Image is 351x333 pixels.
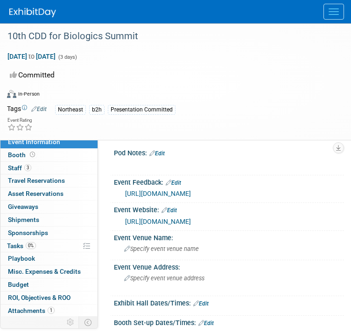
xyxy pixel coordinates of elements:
[0,136,98,148] a: Event Information
[79,316,98,328] td: Toggle Event Tabs
[8,164,31,172] span: Staff
[0,174,98,187] a: Travel Reservations
[114,175,344,187] div: Event Feedback:
[7,52,56,61] span: [DATE] [DATE]
[323,4,344,20] button: Menu
[8,138,60,146] span: Event Information
[27,53,36,60] span: to
[114,260,344,272] div: Event Venue Address:
[7,118,33,123] div: Event Rating
[8,281,29,288] span: Budget
[124,245,199,252] span: Specify event venue name
[9,8,56,17] img: ExhibitDay
[0,149,98,161] a: Booth
[8,229,48,236] span: Sponsorships
[114,231,344,243] div: Event Venue Name:
[161,207,177,214] a: Edit
[0,214,98,226] a: Shipments
[24,164,31,171] span: 3
[149,150,165,157] a: Edit
[55,105,86,115] div: Northeast
[0,305,98,317] a: Attachments1
[0,240,98,252] a: Tasks0%
[108,105,175,115] div: Presentation Committed
[7,89,332,103] div: Event Format
[8,294,70,301] span: ROI, Objectives & ROO
[63,316,79,328] td: Personalize Event Tab Strip
[48,307,55,314] span: 1
[0,252,98,265] a: Playbook
[0,187,98,200] a: Asset Reservations
[8,307,55,314] span: Attachments
[7,90,16,97] img: Format-Inperson.png
[125,218,191,225] a: [URL][DOMAIN_NAME]
[114,146,344,158] div: Pod Notes:
[0,162,98,174] a: Staff3
[0,227,98,239] a: Sponsorships
[31,106,47,112] a: Edit
[124,275,204,282] span: Specify event venue address
[4,28,332,45] div: 10th CDD for Biologics Summit
[198,320,214,326] a: Edit
[7,67,332,83] div: Committed
[8,151,37,159] span: Booth
[0,291,98,304] a: ROI, Objectives & ROO
[7,242,36,250] span: Tasks
[8,177,65,184] span: Travel Reservations
[0,201,98,213] a: Giveaways
[166,180,181,186] a: Edit
[7,104,47,115] td: Tags
[8,255,35,262] span: Playbook
[125,190,191,197] a: [URL][DOMAIN_NAME]
[8,203,38,210] span: Giveaways
[114,296,344,308] div: Exhibit Hall Dates/Times:
[28,151,37,158] span: Booth not reserved yet
[193,300,209,307] a: Edit
[114,316,344,328] div: Booth Set-up Dates/Times:
[57,54,77,60] span: (3 days)
[0,278,98,291] a: Budget
[18,90,40,97] div: In-Person
[114,203,344,215] div: Event Website:
[0,265,98,278] a: Misc. Expenses & Credits
[8,190,63,197] span: Asset Reservations
[26,242,36,249] span: 0%
[8,216,39,223] span: Shipments
[89,105,105,115] div: b2h
[8,268,81,275] span: Misc. Expenses & Credits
